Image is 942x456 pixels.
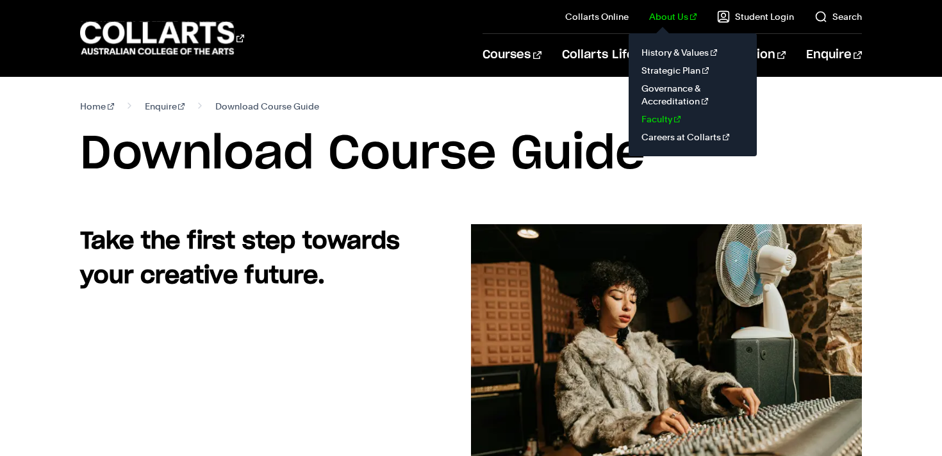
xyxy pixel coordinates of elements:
a: Governance & Accreditation [639,79,747,110]
a: Careers at Collarts [639,128,747,146]
h1: Download Course Guide [80,126,862,183]
span: Download Course Guide [215,97,319,115]
a: Home [80,97,114,115]
a: Student Login [717,10,794,23]
a: Courses [483,34,541,76]
a: Collarts Life [562,34,645,76]
a: About Us [649,10,697,23]
a: History & Values [639,44,747,61]
strong: Take the first step towards your creative future. [80,230,400,288]
a: Enquire [806,34,862,76]
a: Enquire [145,97,185,115]
a: Strategic Plan [639,61,747,79]
div: Go to homepage [80,20,244,56]
a: Faculty [639,110,747,128]
a: Search [814,10,862,23]
a: Collarts Online [565,10,629,23]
